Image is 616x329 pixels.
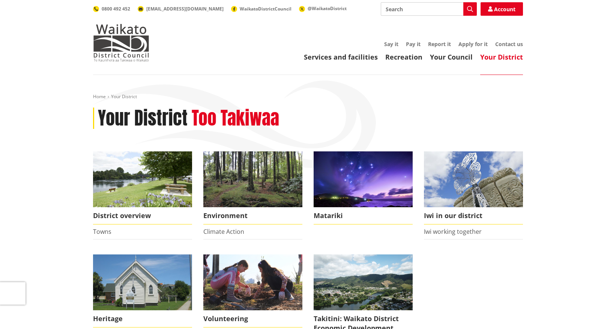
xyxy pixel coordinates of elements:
[424,227,482,236] a: Iwi working together
[203,151,302,224] a: Environment
[424,151,523,207] img: Turangawaewae Ngaruawahia
[146,6,224,12] span: [EMAIL_ADDRESS][DOMAIN_NAME]
[93,24,149,61] img: Waikato District Council - Te Kaunihera aa Takiwaa o Waikato
[93,207,192,224] span: District overview
[111,93,137,100] span: Your District
[495,40,523,48] a: Contact us
[424,207,523,224] span: Iwi in our district
[314,207,413,224] span: Matariki
[93,254,192,328] a: Raglan Church Heritage
[138,6,224,12] a: [EMAIL_ADDRESS][DOMAIN_NAME]
[314,151,413,207] img: Matariki over Whiaangaroa
[314,151,413,224] a: Matariki
[192,108,279,129] h2: Too Takiwaa
[98,108,188,129] h1: Your District
[458,40,488,48] a: Apply for it
[480,52,523,61] a: Your District
[240,6,291,12] span: WaikatoDistrictCouncil
[430,52,473,61] a: Your Council
[93,94,523,100] nav: breadcrumb
[203,151,302,207] img: biodiversity- Wright's Bush_16x9 crop
[428,40,451,48] a: Report it
[93,227,111,236] a: Towns
[93,151,192,207] img: Ngaruawahia 0015
[231,6,291,12] a: WaikatoDistrictCouncil
[93,151,192,224] a: Ngaruawahia 0015 District overview
[203,254,302,328] a: volunteer icon Volunteering
[93,6,130,12] a: 0800 492 452
[93,310,192,328] span: Heritage
[406,40,421,48] a: Pay it
[381,2,477,16] input: Search input
[385,52,422,61] a: Recreation
[308,5,347,12] span: @WaikatoDistrict
[304,52,378,61] a: Services and facilities
[481,2,523,16] a: Account
[314,254,413,310] img: ngaaruawaahia
[203,310,302,328] span: Volunteering
[299,5,347,12] a: @WaikatoDistrict
[93,93,106,100] a: Home
[203,254,302,310] img: volunteer icon
[384,40,398,48] a: Say it
[102,6,130,12] span: 0800 492 452
[203,227,244,236] a: Climate Action
[203,207,302,224] span: Environment
[424,151,523,224] a: Turangawaewae Ngaruawahia Iwi in our district
[93,254,192,310] img: Raglan Church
